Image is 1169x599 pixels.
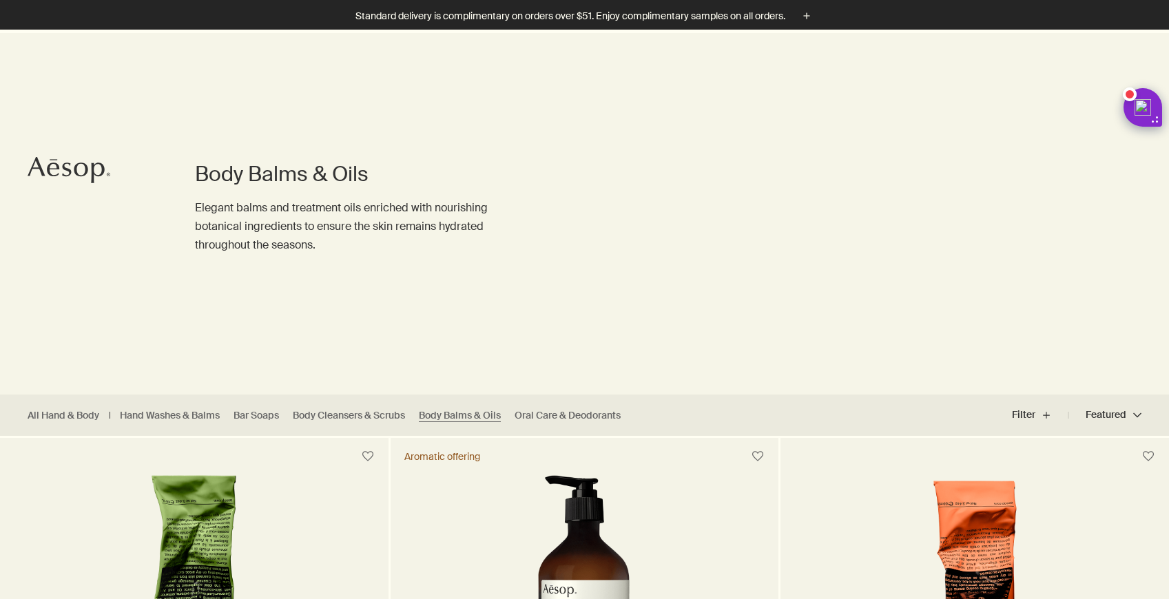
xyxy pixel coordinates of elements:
a: Body Cleansers & Scrubs [293,409,405,422]
div: Aromatic offering [404,450,480,463]
button: Save to cabinet [745,444,770,469]
button: Save to cabinet [1136,444,1161,469]
a: All Hand & Body [28,409,99,422]
a: Body Balms & Oils [419,409,501,422]
p: Standard delivery is complimentary on orders over $51. Enjoy complimentary samples on all orders. [355,9,785,23]
button: Standard delivery is complimentary on orders over $51. Enjoy complimentary samples on all orders. [355,8,814,24]
a: Hand Washes & Balms [120,409,220,422]
a: Bar Soaps [234,409,279,422]
button: Save to cabinet [355,444,380,469]
button: Featured [1068,399,1141,432]
button: Filter [1012,399,1068,432]
p: Elegant balms and treatment oils enriched with nourishing botanical ingredients to ensure the ski... [195,198,530,255]
h1: Body Balms & Oils [195,160,530,188]
svg: Aesop [28,156,110,184]
a: Aesop [24,153,114,191]
a: Oral Care & Deodorants [515,409,621,422]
